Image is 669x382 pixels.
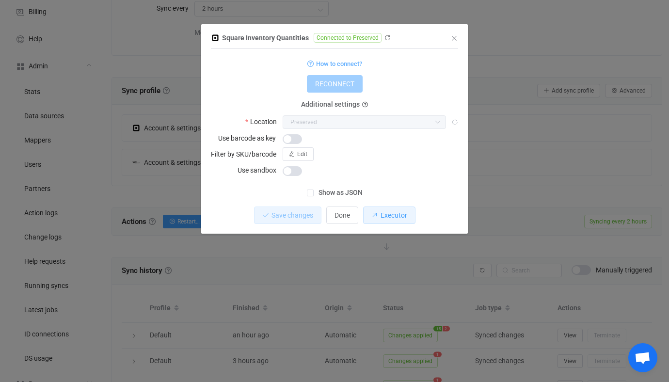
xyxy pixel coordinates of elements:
[301,101,360,109] span: Additional settings
[315,80,354,88] span: RECONNECT
[211,147,282,161] label: Filter by SKU/barcode
[283,147,314,161] button: Edit
[307,75,363,93] button: RECONNECT
[201,24,468,234] div: dialog
[283,115,446,129] input: Select
[297,151,307,158] span: Edit
[245,115,283,128] label: Location
[218,131,282,145] label: Use barcode as key
[628,343,657,372] a: Open chat
[238,163,282,177] label: Use sandbox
